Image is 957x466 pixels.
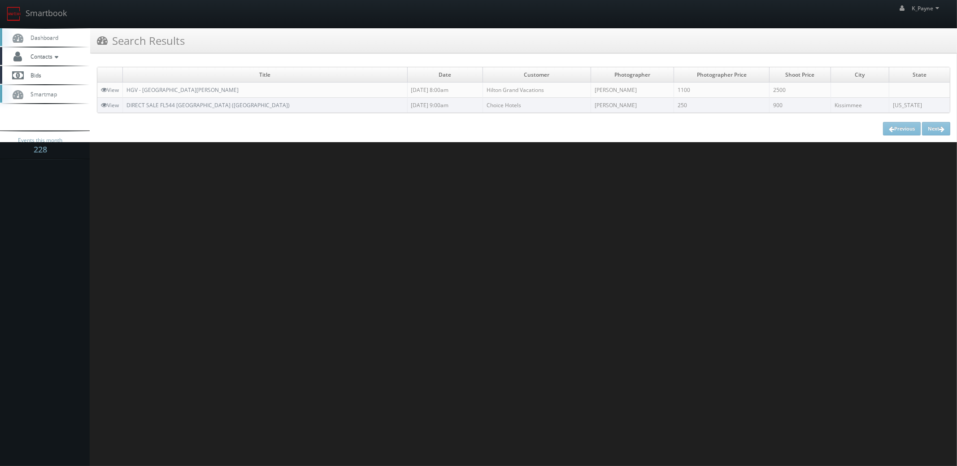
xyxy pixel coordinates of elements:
span: Smartmap [26,90,57,98]
h3: Search Results [97,33,185,48]
td: Choice Hotels [483,98,591,113]
td: 1100 [674,83,770,98]
strong: 228 [34,144,47,155]
td: Photographer [591,67,674,83]
img: smartbook-logo.png [7,7,21,21]
td: [PERSON_NAME] [591,98,674,113]
span: K_Payne [912,4,942,12]
td: 250 [674,98,770,113]
td: Date [407,67,483,83]
td: [US_STATE] [889,98,950,113]
td: Photographer Price [674,67,770,83]
td: City [831,67,889,83]
span: Contacts [26,52,61,60]
a: View [101,101,119,109]
td: Shoot Price [770,67,831,83]
a: HGV - [GEOGRAPHIC_DATA][PERSON_NAME] [126,86,239,94]
td: Title [123,67,408,83]
a: View [101,86,119,94]
td: [PERSON_NAME] [591,83,674,98]
span: Bids [26,71,41,79]
td: [DATE] 9:00am [407,98,483,113]
td: State [889,67,950,83]
td: Kissimmee [831,98,889,113]
td: 900 [770,98,831,113]
td: Customer [483,67,591,83]
td: [DATE] 8:00am [407,83,483,98]
span: Events this month [18,136,63,145]
td: 2500 [770,83,831,98]
span: Dashboard [26,34,58,41]
td: Hilton Grand Vacations [483,83,591,98]
a: DIRECT SALE FL544 [GEOGRAPHIC_DATA] ([GEOGRAPHIC_DATA]) [126,101,290,109]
